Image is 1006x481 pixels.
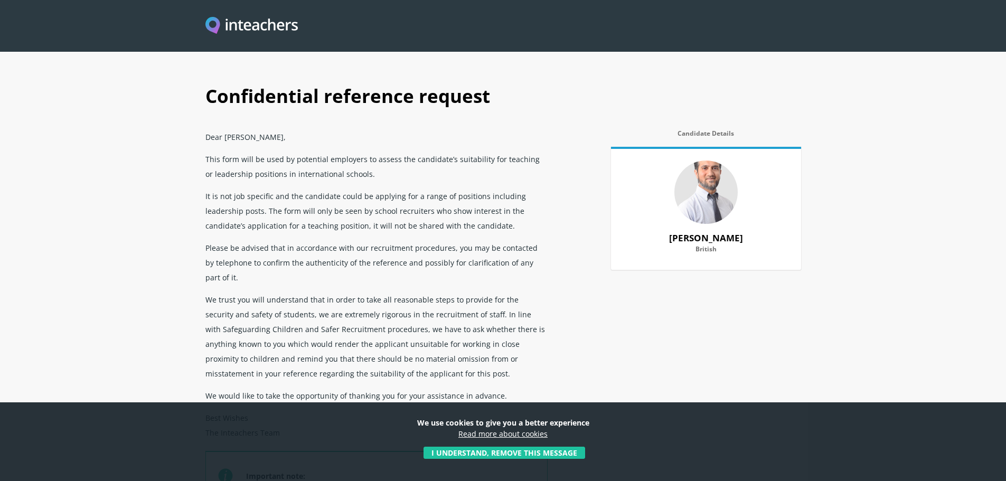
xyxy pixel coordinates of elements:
p: Dear [PERSON_NAME], [205,126,548,148]
label: British [624,246,788,259]
label: Candidate Details [611,130,801,144]
p: We trust you will understand that in order to take all reasonable steps to provide for the securi... [205,288,548,384]
a: Read more about cookies [458,429,548,439]
p: We would like to take the opportunity of thanking you for your assistance in advance. [205,384,548,407]
p: It is not job specific and the candidate could be applying for a range of positions including lea... [205,185,548,237]
strong: [PERSON_NAME] [669,232,743,244]
h1: Confidential reference request [205,74,801,126]
img: 80805 [674,161,738,224]
img: Inteachers [205,17,298,35]
p: Please be advised that in accordance with our recruitment procedures, you may be contacted by tel... [205,237,548,288]
strong: We use cookies to give you a better experience [417,418,589,428]
a: Visit this site's homepage [205,17,298,35]
p: This form will be used by potential employers to assess the candidate’s suitability for teaching ... [205,148,548,185]
button: I understand, remove this message [424,447,585,459]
